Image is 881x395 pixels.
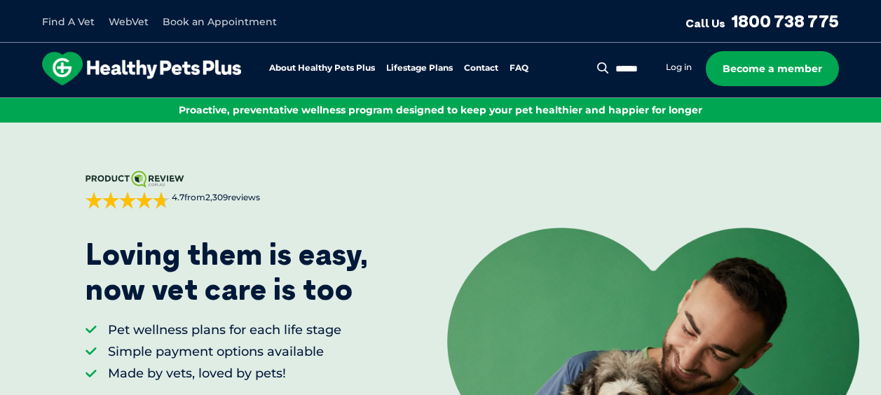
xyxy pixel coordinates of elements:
[706,51,839,86] a: Become a member
[42,15,95,28] a: Find A Vet
[108,321,341,339] li: Pet wellness plans for each life stage
[205,192,260,202] span: 2,309 reviews
[170,192,260,204] span: from
[386,64,453,73] a: Lifestage Plans
[685,11,839,32] a: Call Us1800 738 775
[86,237,369,307] p: Loving them is easy, now vet care is too
[108,343,341,361] li: Simple payment options available
[594,61,612,75] button: Search
[269,64,375,73] a: About Healthy Pets Plus
[109,15,149,28] a: WebVet
[510,64,528,73] a: FAQ
[464,64,498,73] a: Contact
[172,192,184,202] strong: 4.7
[108,365,341,382] li: Made by vets, loved by pets!
[666,62,692,73] a: Log in
[42,52,241,85] img: hpp-logo
[179,104,702,116] span: Proactive, preventative wellness program designed to keep your pet healthier and happier for longer
[86,192,170,209] div: 4.7 out of 5 stars
[86,171,391,209] a: 4.7from2,309reviews
[685,16,725,30] span: Call Us
[163,15,277,28] a: Book an Appointment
